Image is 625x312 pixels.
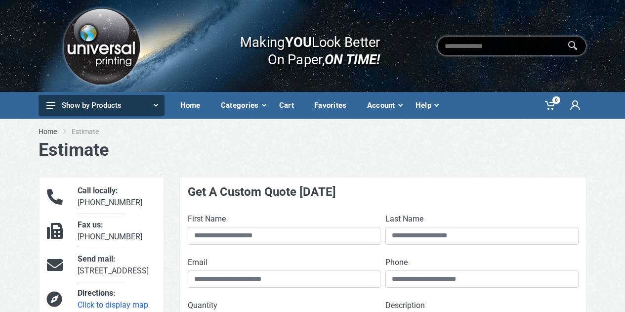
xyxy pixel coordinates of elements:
b: YOU [285,34,312,50]
nav: breadcrumb [39,127,587,136]
i: ON TIME! [325,51,380,68]
span: 0 [552,96,560,104]
label: Last Name [385,213,423,225]
a: 0 [538,92,563,119]
button: Show by Products [39,95,165,116]
a: Cart [272,92,307,119]
a: Click to display map [78,300,148,310]
h1: Estimate [39,139,587,161]
label: Email [188,257,208,268]
div: [PHONE_NUMBER] [70,219,163,243]
div: Home [173,95,214,116]
span: Fax us: [78,220,103,229]
div: [STREET_ADDRESS] [70,253,163,277]
a: Favorites [307,92,360,119]
li: Estimate [72,127,114,136]
label: First Name [188,213,226,225]
label: Description [385,300,425,312]
a: Home [173,92,214,119]
span: Call locally: [78,186,118,195]
span: Send mail: [78,254,116,264]
span: Directions: [78,288,116,298]
a: Home [39,127,57,136]
h4: Get A Custom Quote [DATE] [188,185,579,199]
div: [PHONE_NUMBER] [70,185,163,209]
label: Quantity [188,300,217,312]
label: Phone [385,257,408,268]
div: Favorites [307,95,360,116]
div: Cart [272,95,307,116]
div: Help [409,95,445,116]
img: Logo.png [60,4,143,88]
div: Making Look Better On Paper, [221,24,380,68]
div: Categories [214,95,272,116]
div: Account [360,95,409,116]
